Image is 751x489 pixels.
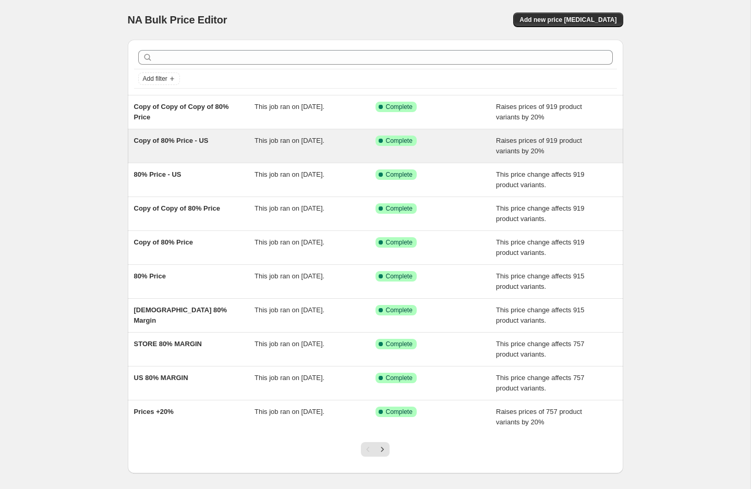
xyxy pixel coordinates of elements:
span: Raises prices of 919 product variants by 20% [496,137,582,155]
button: Add new price [MEDICAL_DATA] [513,13,623,27]
span: Complete [386,137,413,145]
span: Complete [386,340,413,348]
span: This price change affects 919 product variants. [496,238,585,256]
button: Next [375,442,390,457]
span: This job ran on [DATE]. [255,306,324,314]
span: This job ran on [DATE]. [255,103,324,111]
span: This job ran on [DATE]. [255,170,324,178]
span: Add filter [143,75,167,83]
span: Copy of 80% Price - US [134,137,209,144]
span: Complete [386,374,413,382]
span: STORE 80% MARGIN [134,340,202,348]
span: 80% Price - US [134,170,181,178]
nav: Pagination [361,442,390,457]
span: Complete [386,204,413,213]
span: This job ran on [DATE]. [255,408,324,415]
span: Raises prices of 919 product variants by 20% [496,103,582,121]
span: This price change affects 915 product variants. [496,272,585,290]
span: This price change affects 757 product variants. [496,340,585,358]
span: US 80% MARGIN [134,374,188,382]
span: Complete [386,238,413,247]
span: This job ran on [DATE]. [255,204,324,212]
span: Complete [386,306,413,314]
span: Add new price [MEDICAL_DATA] [519,16,616,24]
span: This price change affects 919 product variants. [496,204,585,223]
span: Complete [386,103,413,111]
span: Copy of 80% Price [134,238,193,246]
span: [DEMOGRAPHIC_DATA] 80% Margin [134,306,227,324]
span: Copy of Copy of Copy of 80% Price [134,103,229,121]
button: Add filter [138,72,180,85]
span: Complete [386,272,413,280]
span: This job ran on [DATE]. [255,374,324,382]
span: 80% Price [134,272,166,280]
span: This job ran on [DATE]. [255,340,324,348]
span: This price change affects 757 product variants. [496,374,585,392]
span: This job ran on [DATE]. [255,272,324,280]
span: This job ran on [DATE]. [255,137,324,144]
span: Complete [386,408,413,416]
span: Copy of Copy of 80% Price [134,204,220,212]
span: This job ran on [DATE]. [255,238,324,246]
span: Prices +20% [134,408,174,415]
span: This price change affects 915 product variants. [496,306,585,324]
span: This price change affects 919 product variants. [496,170,585,189]
span: NA Bulk Price Editor [128,14,227,26]
span: Complete [386,170,413,179]
span: Raises prices of 757 product variants by 20% [496,408,582,426]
